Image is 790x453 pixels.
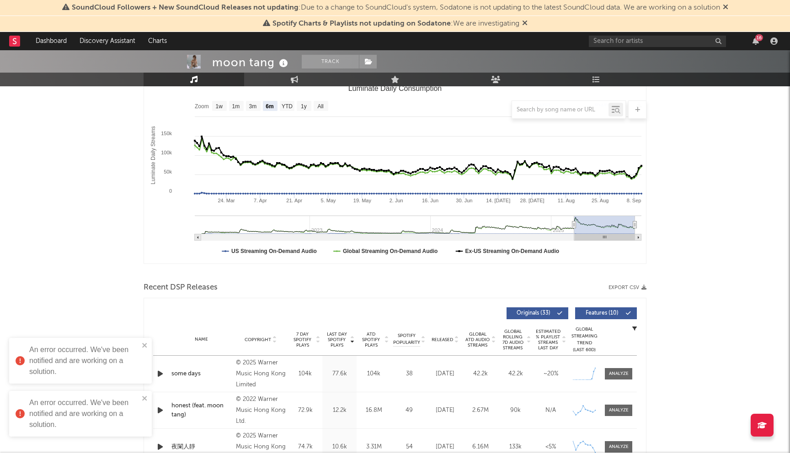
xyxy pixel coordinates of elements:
[359,332,383,348] span: ATD Spotify Plays
[535,442,566,452] div: <5%
[359,406,389,415] div: 16.8M
[422,198,438,203] text: 16. Jun
[325,369,354,379] div: 77.6k
[500,442,531,452] div: 133k
[430,406,460,415] div: [DATE]
[161,131,172,136] text: 150k
[272,20,451,27] span: Spotify Charts & Playlists not updating on Sodatone
[29,32,73,50] a: Dashboard
[465,248,560,254] text: Ex-US Streaming On-Demand Audio
[520,198,544,203] text: 28. [DATE]
[430,442,460,452] div: [DATE]
[343,248,438,254] text: Global Streaming On-Demand Audio
[359,369,389,379] div: 104k
[507,307,568,319] button: Originals(33)
[325,332,349,348] span: Last Day Spotify Plays
[236,358,286,390] div: © 2025 Warner Music Hong Kong Limited
[29,344,139,377] div: An error occurred. We've been notified and are working on a solution.
[212,55,290,70] div: moon tang
[465,332,490,348] span: Global ATD Audio Streams
[290,369,320,379] div: 104k
[164,169,172,174] text: 50k
[512,106,609,114] input: Search by song name or URL
[359,442,389,452] div: 3.31M
[609,285,646,290] button: Export CSV
[456,198,472,203] text: 30. Jun
[29,397,139,430] div: An error occurred. We've been notified and are working on a solution.
[393,332,420,346] span: Spotify Popularity
[231,248,317,254] text: US Streaming On-Demand Audio
[723,4,728,11] span: Dismiss
[353,198,372,203] text: 19. May
[169,188,172,194] text: 0
[290,406,320,415] div: 72.9k
[592,198,609,203] text: 25. Aug
[627,198,641,203] text: 8. Sep
[512,311,555,316] span: Originals ( 33 )
[302,55,359,68] button: Track
[535,406,566,415] div: N/A
[348,84,442,92] text: Luminate Daily Consumption
[142,32,173,50] a: Charts
[245,337,271,342] span: Copyright
[290,332,315,348] span: 7 Day Spotify Plays
[72,4,720,11] span: : Due to a change to SoundCloud's system, Sodatone is not updating to the latest SoundCloud data....
[393,406,425,415] div: 49
[161,150,172,155] text: 100k
[144,81,646,263] svg: Luminate Daily Consumption
[581,311,623,316] span: Features ( 10 )
[321,198,336,203] text: 5. May
[522,20,528,27] span: Dismiss
[236,394,286,427] div: © 2022 Warner Music Hong Kong Ltd.
[390,198,403,203] text: 2. Jun
[393,369,425,379] div: 38
[535,369,566,379] div: ~ 20 %
[218,198,235,203] text: 24. Mar
[272,20,519,27] span: : We are investigating
[500,329,525,351] span: Global Rolling 7D Audio Streams
[575,307,637,319] button: Features(10)
[535,329,560,351] span: Estimated % Playlist Streams Last Day
[465,442,496,452] div: 6.16M
[72,4,299,11] span: SoundCloud Followers + New SoundCloud Releases not updating
[465,369,496,379] div: 42.2k
[171,336,231,343] div: Name
[286,198,302,203] text: 21. Apr
[486,198,510,203] text: 14. [DATE]
[430,369,460,379] div: [DATE]
[325,406,354,415] div: 12.2k
[171,442,231,452] a: 夜闌人靜
[500,406,531,415] div: 90k
[393,442,425,452] div: 54
[500,369,531,379] div: 42.2k
[144,282,218,293] span: Recent DSP Releases
[753,37,759,45] button: 16
[171,401,231,419] a: honest (feat. moon tang)
[755,34,763,41] div: 16
[254,198,267,203] text: 7. Apr
[432,337,453,342] span: Released
[150,126,156,184] text: Luminate Daily Streams
[142,395,148,403] button: close
[589,36,726,47] input: Search for artists
[558,198,575,203] text: 11. Aug
[290,442,320,452] div: 74.7k
[171,369,231,379] a: some days
[571,326,598,353] div: Global Streaming Trend (Last 60D)
[465,406,496,415] div: 2.67M
[325,442,354,452] div: 10.6k
[142,342,148,350] button: close
[73,32,142,50] a: Discovery Assistant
